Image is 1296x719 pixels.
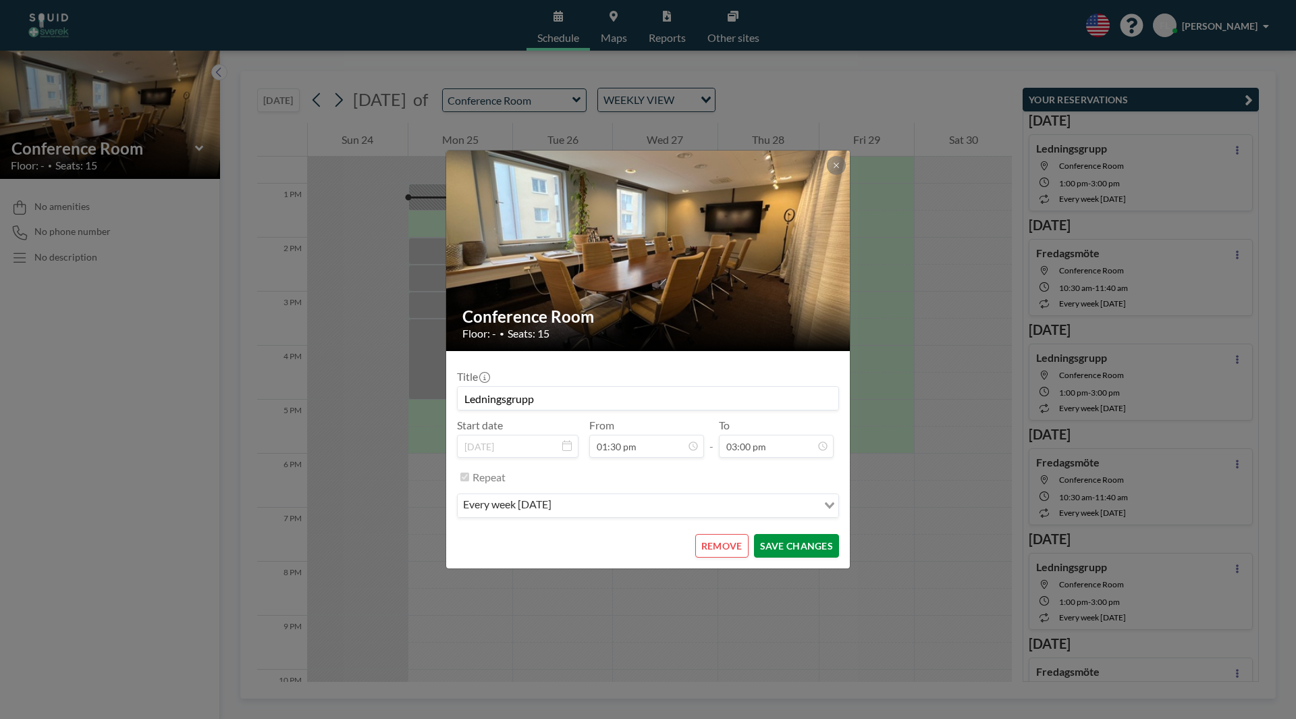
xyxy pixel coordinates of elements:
button: SAVE CHANGES [754,534,839,558]
span: - [709,423,713,453]
span: every week [DATE] [460,497,554,514]
img: 537.JPG [446,99,851,402]
span: Seats: 15 [508,327,549,340]
label: Repeat [473,471,506,484]
label: To [719,419,730,432]
div: Search for option [458,494,838,517]
h2: Conference Room [462,307,835,327]
label: From [589,419,614,432]
span: • [500,329,504,339]
label: Start date [457,419,503,432]
label: Title [457,370,489,383]
input: Search for option [556,497,816,514]
input: (No title) [458,387,838,410]
button: REMOVE [695,534,749,558]
span: Floor: - [462,327,496,340]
